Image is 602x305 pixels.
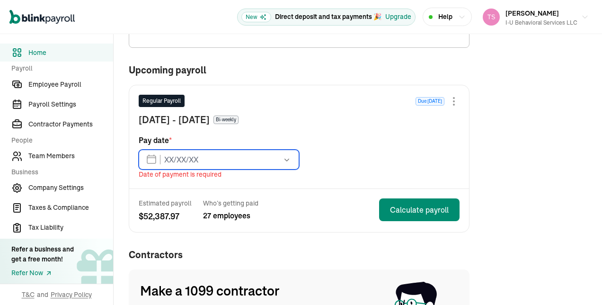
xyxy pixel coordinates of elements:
[28,223,113,233] span: Tax Liability
[129,65,206,75] span: Upcoming payroll
[11,244,74,264] div: Refer a business and get a free month!
[241,12,271,22] span: New
[423,8,472,26] button: Help
[555,260,602,305] iframe: Chat Widget
[479,5,593,29] button: [PERSON_NAME]I-U Behavioral Services LLC
[28,99,113,109] span: Payroll Settings
[139,113,210,127] span: [DATE] - [DATE]
[142,97,181,105] span: Regular Payroll
[11,135,107,145] span: People
[51,290,92,299] span: Privacy Policy
[28,183,113,193] span: Company Settings
[213,116,239,124] span: Bi-weekly
[505,9,559,18] span: [PERSON_NAME]
[11,63,107,73] span: Payroll
[139,150,299,170] input: XX/XX/XX
[379,198,460,221] button: Calculate payroll
[28,48,113,58] span: Home
[22,290,35,299] span: T&C
[385,12,411,22] button: Upgrade
[11,268,74,278] a: Refer Now
[28,80,113,90] span: Employee Payroll
[139,170,299,179] span: Date of payment is required
[416,97,444,106] span: Due [DATE]
[505,18,577,27] div: I-U Behavioral Services LLC
[28,203,113,213] span: Taxes & Compliance
[139,198,192,208] span: Estimated payroll
[275,12,381,22] p: Direct deposit and tax payments 🎉
[9,3,75,31] nav: Global
[11,167,107,177] span: Business
[139,210,192,223] span: $ 52,387.97
[139,135,172,146] span: Pay date
[203,210,258,221] span: 27 employees
[28,151,113,161] span: Team Members
[438,12,452,22] span: Help
[203,198,258,208] span: Who’s getting paid
[28,119,113,129] span: Contractor Payments
[129,248,469,262] span: Contractors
